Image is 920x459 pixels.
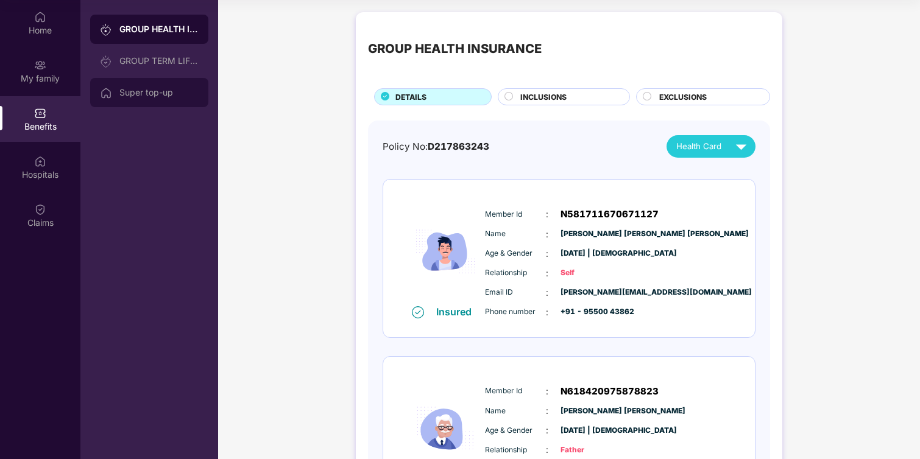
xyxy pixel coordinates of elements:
span: [PERSON_NAME] [PERSON_NAME] [561,405,621,417]
span: Age & Gender [485,248,546,259]
img: svg+xml;base64,PHN2ZyBpZD0iSG9tZSIgeG1sbnM9Imh0dHA6Ly93d3cudzMub3JnLzIwMDAvc3ZnIiB3aWR0aD0iMjAiIG... [100,87,112,99]
img: svg+xml;base64,PHN2ZyB4bWxucz0iaHR0cDovL3d3dy53My5vcmcvMjAwMC9zdmciIHZpZXdCb3g9IjAgMCAyNCAyNCIgd2... [731,136,752,157]
span: : [546,404,548,418]
span: : [546,228,548,241]
img: svg+xml;base64,PHN2ZyB3aWR0aD0iMjAiIGhlaWdodD0iMjAiIHZpZXdCb3g9IjAgMCAyMCAyMCIgZmlsbD0ibm9uZSIgeG... [100,24,112,36]
span: : [546,247,548,261]
span: INCLUSIONS [520,91,567,103]
img: svg+xml;base64,PHN2ZyB4bWxucz0iaHR0cDovL3d3dy53My5vcmcvMjAwMC9zdmciIHdpZHRoPSIxNiIgaGVpZ2h0PSIxNi... [412,306,424,318]
span: Email ID [485,287,546,298]
span: Health Card [676,140,721,153]
div: Policy No: [383,139,489,154]
span: : [546,385,548,398]
img: svg+xml;base64,PHN2ZyBpZD0iQ2xhaW0iIHhtbG5zPSJodHRwOi8vd3d3LnczLm9yZy8yMDAwL3N2ZyIgd2lkdGg9IjIwIi... [34,203,46,215]
span: +91 - 95500 43862 [561,306,621,318]
div: GROUP HEALTH INSURANCE [368,39,542,58]
span: Father [561,444,621,456]
span: Member Id [485,209,546,220]
img: svg+xml;base64,PHN2ZyB3aWR0aD0iMjAiIGhlaWdodD0iMjAiIHZpZXdCb3g9IjAgMCAyMCAyMCIgZmlsbD0ibm9uZSIgeG... [100,55,112,68]
span: Self [561,267,621,279]
span: Age & Gender [485,425,546,436]
div: Insured [436,306,479,318]
div: GROUP HEALTH INSURANCE [119,23,199,35]
span: DETAILS [395,91,426,103]
span: N618420975878823 [561,384,659,399]
img: svg+xml;base64,PHN2ZyB3aWR0aD0iMjAiIGhlaWdodD0iMjAiIHZpZXdCb3g9IjAgMCAyMCAyMCIgZmlsbD0ibm9uZSIgeG... [34,59,46,71]
span: Name [485,228,546,240]
span: [PERSON_NAME][EMAIL_ADDRESS][DOMAIN_NAME] [561,287,621,298]
img: icon [409,198,482,305]
span: [DATE] | [DEMOGRAPHIC_DATA] [561,425,621,436]
span: Relationship [485,267,546,279]
span: : [546,286,548,300]
span: [PERSON_NAME] [PERSON_NAME] [PERSON_NAME] [561,228,621,240]
span: Name [485,405,546,417]
img: svg+xml;base64,PHN2ZyBpZD0iQmVuZWZpdHMiIHhtbG5zPSJodHRwOi8vd3d3LnczLm9yZy8yMDAwL3N2ZyIgd2lkdGg9Ij... [34,107,46,119]
span: : [546,267,548,280]
span: N581711670671127 [561,207,659,222]
div: Super top-up [119,88,199,97]
span: Member Id [485,385,546,397]
span: : [546,443,548,457]
span: : [546,208,548,221]
span: : [546,424,548,437]
span: [DATE] | [DEMOGRAPHIC_DATA] [561,248,621,259]
span: Relationship [485,444,546,456]
span: : [546,306,548,319]
span: Phone number [485,306,546,318]
button: Health Card [667,135,755,158]
img: svg+xml;base64,PHN2ZyBpZD0iSG9zcGl0YWxzIiB4bWxucz0iaHR0cDovL3d3dy53My5vcmcvMjAwMC9zdmciIHdpZHRoPS... [34,155,46,167]
div: GROUP TERM LIFE INSURANCE [119,56,199,66]
span: EXCLUSIONS [659,91,707,103]
img: svg+xml;base64,PHN2ZyBpZD0iSG9tZSIgeG1sbnM9Imh0dHA6Ly93d3cudzMub3JnLzIwMDAvc3ZnIiB3aWR0aD0iMjAiIG... [34,11,46,23]
span: D217863243 [428,141,489,152]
